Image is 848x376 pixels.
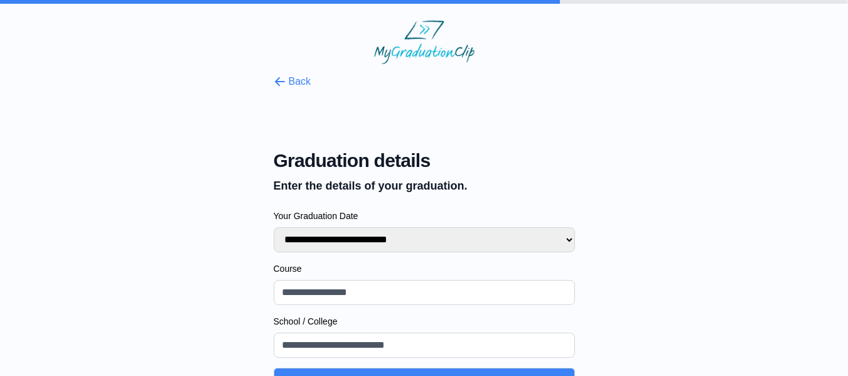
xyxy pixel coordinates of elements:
[274,315,575,328] label: School / College
[274,177,575,195] p: Enter the details of your graduation.
[274,149,575,172] span: Graduation details
[274,74,311,89] button: Back
[274,210,575,222] label: Your Graduation Date
[374,20,475,64] img: MyGraduationClip
[274,262,575,275] label: Course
